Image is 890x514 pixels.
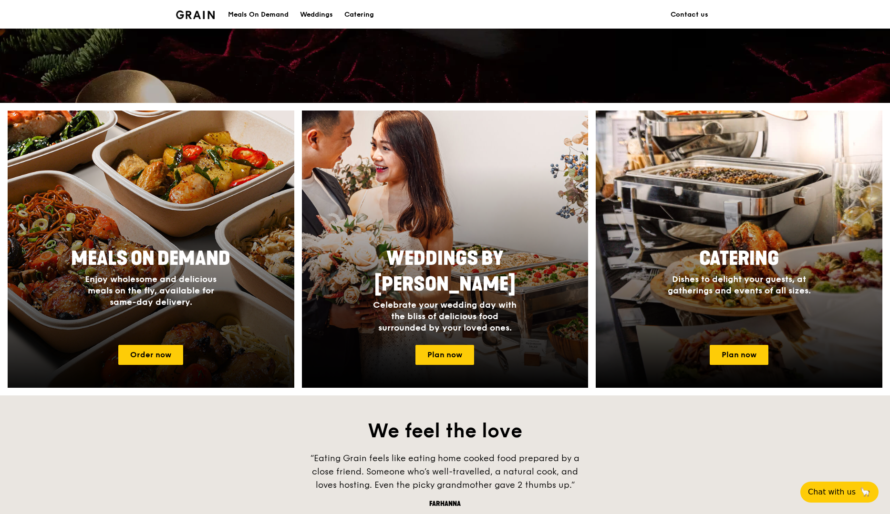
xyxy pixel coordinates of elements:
a: Plan now [710,345,768,365]
span: Catering [699,247,779,270]
a: Weddings by [PERSON_NAME]Celebrate your wedding day with the bliss of delicious food surrounded b... [302,111,589,388]
div: Farhanna [302,499,588,509]
img: weddings-card.4f3003b8.jpg [302,111,589,388]
div: “Eating Grain feels like eating home cooked food prepared by a close friend. Someone who’s well-t... [302,452,588,492]
a: Plan now [415,345,474,365]
div: Weddings [300,0,333,29]
span: Chat with us [808,486,856,498]
div: Catering [344,0,374,29]
span: 🦙 [859,486,871,498]
span: Meals On Demand [71,247,230,270]
a: Catering [339,0,380,29]
a: Order now [118,345,183,365]
span: Enjoy wholesome and delicious meals on the fly, available for same-day delivery. [85,274,217,307]
img: Grain [176,10,215,19]
a: Contact us [665,0,714,29]
span: Celebrate your wedding day with the bliss of delicious food surrounded by your loved ones. [373,300,517,333]
span: Weddings by [PERSON_NAME] [374,247,516,296]
a: CateringDishes to delight your guests, at gatherings and events of all sizes.Plan now [596,111,882,388]
div: Meals On Demand [228,0,289,29]
a: Meals On DemandEnjoy wholesome and delicious meals on the fly, available for same-day delivery.Or... [8,111,294,388]
span: Dishes to delight your guests, at gatherings and events of all sizes. [668,274,811,296]
a: Weddings [294,0,339,29]
button: Chat with us🦙 [800,482,879,503]
img: catering-card.e1cfaf3e.jpg [596,111,882,388]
